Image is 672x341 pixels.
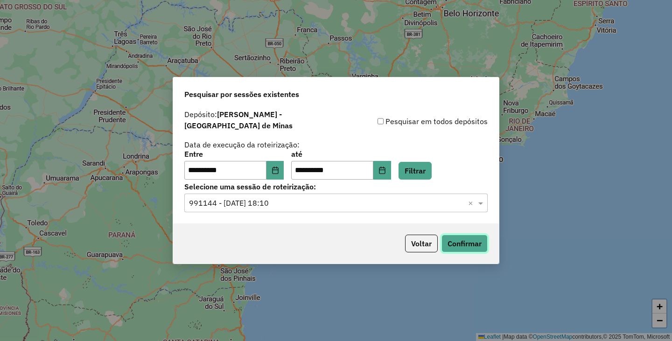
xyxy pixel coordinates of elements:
label: Entre [184,148,284,160]
span: Clear all [468,197,476,209]
button: Filtrar [399,162,432,180]
label: Data de execução da roteirização: [184,139,300,150]
label: até [291,148,391,160]
strong: [PERSON_NAME] - [GEOGRAPHIC_DATA] de Minas [184,110,293,130]
div: Pesquisar em todos depósitos [336,116,488,127]
button: Voltar [405,235,438,252]
button: Choose Date [373,161,391,180]
button: Choose Date [266,161,284,180]
button: Confirmar [441,235,488,252]
label: Selecione uma sessão de roteirização: [184,181,488,192]
span: Pesquisar por sessões existentes [184,89,299,100]
label: Depósito: [184,109,336,131]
